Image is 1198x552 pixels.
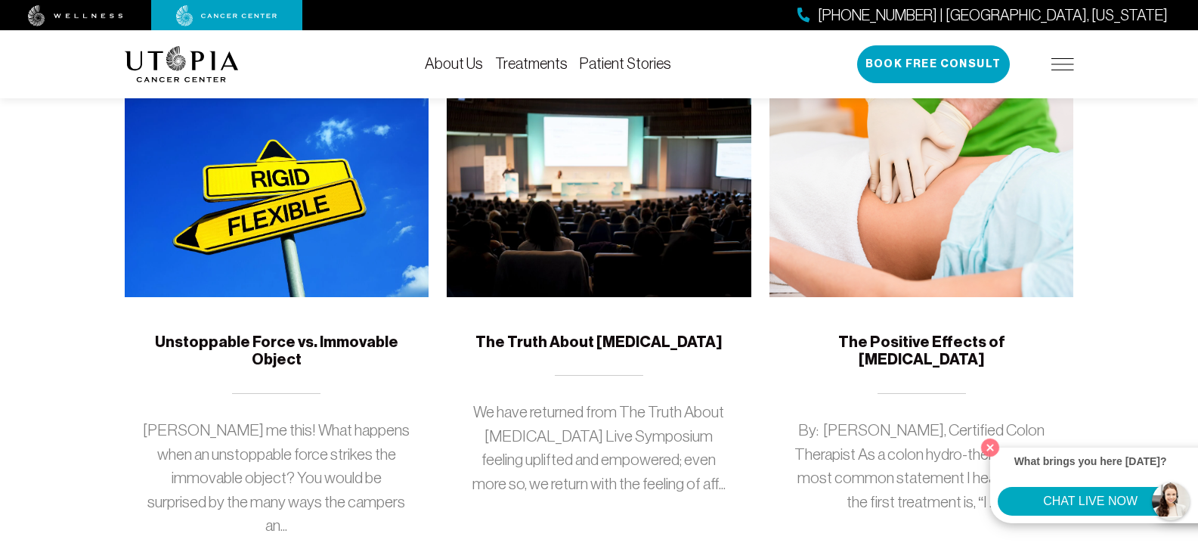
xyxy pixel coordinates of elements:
[818,5,1168,26] span: [PHONE_NUMBER] | [GEOGRAPHIC_DATA], [US_STATE]
[998,487,1183,516] button: CHAT LIVE NOW
[143,418,411,538] p: [PERSON_NAME] me this! What happens when an unstoppable force strikes the immovable object? You w...
[465,400,733,495] p: We have returned from The Truth About [MEDICAL_DATA] Live Symposium feeling uplifted and empowere...
[495,55,568,72] a: Treatments
[28,5,123,26] img: wellness
[857,45,1010,83] button: Book Free Consult
[977,435,1003,461] button: Close
[176,5,277,26] img: cancer center
[580,55,671,72] a: Patient Stories
[125,46,239,82] img: logo
[465,333,733,352] h5: The Truth About [MEDICAL_DATA]
[769,89,1074,297] img: The Positive Effects of Colon Therapy
[797,5,1168,26] a: [PHONE_NUMBER] | [GEOGRAPHIC_DATA], [US_STATE]
[788,333,1056,369] h5: The Positive Effects of [MEDICAL_DATA]
[447,89,751,297] img: The Truth About Cancer
[143,333,411,369] h5: Unstoppable Force vs. Immovable Object
[425,55,483,72] a: About Us
[125,89,429,297] img: Unstoppable Force vs. Immovable Object
[1051,58,1074,70] img: icon-hamburger
[788,418,1056,513] p: By: [PERSON_NAME], Certified Colon Therapist As a colon hydro-therapist, the most common statemen...
[1014,455,1167,467] strong: What brings you here [DATE]?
